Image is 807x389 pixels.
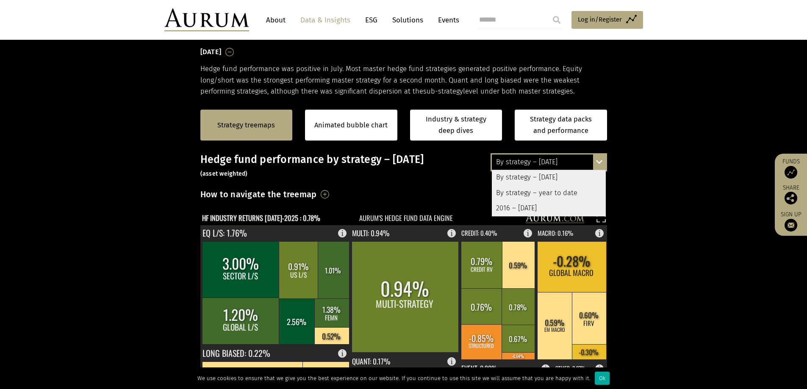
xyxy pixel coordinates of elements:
div: By strategy – [DATE] [492,170,606,185]
a: Sign up [779,211,803,232]
small: (asset weighted) [200,170,248,177]
a: Events [434,12,459,28]
img: Access Funds [785,166,797,179]
div: Share [779,185,803,204]
a: Solutions [388,12,427,28]
div: By strategy – [DATE] [492,154,606,170]
a: Animated bubble chart [314,120,388,131]
h3: Hedge fund performance by strategy – [DATE] [200,153,607,179]
h3: How to navigate the treemap [200,187,317,201]
span: Log in/Register [578,14,622,25]
p: Hedge fund performance was positive in July. Most master hedge fund strategies generated positive... [200,63,607,97]
a: Industry & strategy deep dives [410,110,502,141]
a: Strategy data packs and performance [515,110,607,141]
a: Strategy treemaps [217,120,275,131]
a: Data & Insights [296,12,355,28]
a: About [262,12,290,28]
input: Submit [548,11,565,28]
a: ESG [361,12,382,28]
img: Aurum [164,8,249,31]
div: 2016 – [DATE] [492,201,606,216]
span: sub-strategy [423,87,463,95]
div: By strategy – year to date [492,185,606,201]
img: Share this post [785,192,797,204]
div: Ok [595,372,610,385]
a: Log in/Register [571,11,643,29]
img: Sign up to our newsletter [785,219,797,232]
a: Funds [779,158,803,179]
h3: [DATE] [200,46,222,58]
